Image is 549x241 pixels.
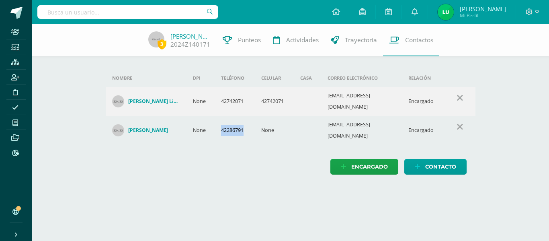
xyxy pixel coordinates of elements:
[321,116,402,145] td: [EMAIL_ADDRESS][DOMAIN_NAME]
[158,39,166,49] span: 3
[112,95,180,107] a: [PERSON_NAME] Lima [PERSON_NAME]
[112,124,124,136] img: 30x30
[186,116,215,145] td: None
[460,5,506,13] span: [PERSON_NAME]
[170,32,211,40] a: [PERSON_NAME]
[238,36,261,44] span: Punteos
[148,31,164,47] img: 45x45
[294,69,321,87] th: Casa
[402,69,444,87] th: Relación
[112,124,180,136] a: [PERSON_NAME]
[351,159,388,174] span: Encargado
[325,24,383,56] a: Trayectoria
[330,159,398,175] a: Encargado
[170,40,210,49] a: 2024Z140171
[186,69,215,87] th: DPI
[112,95,124,107] img: 30x30
[402,87,444,116] td: Encargado
[255,69,294,87] th: Celular
[255,116,294,145] td: None
[345,36,377,44] span: Trayectoria
[255,87,294,116] td: 42742071
[404,159,467,175] a: Contacto
[128,127,168,134] h4: [PERSON_NAME]
[217,24,267,56] a: Punteos
[460,12,506,19] span: Mi Perfil
[402,116,444,145] td: Encargado
[286,36,319,44] span: Actividades
[321,69,402,87] th: Correo electrónico
[215,69,255,87] th: Teléfono
[383,24,439,56] a: Contactos
[321,87,402,116] td: [EMAIL_ADDRESS][DOMAIN_NAME]
[106,69,186,87] th: Nombre
[438,4,454,20] img: 54682bb00531784ef96ee9fbfedce966.png
[37,5,218,19] input: Busca un usuario...
[267,24,325,56] a: Actividades
[425,159,456,174] span: Contacto
[215,87,255,116] td: 42742071
[215,116,255,145] td: 42286791
[128,98,180,105] h4: [PERSON_NAME] Lima [PERSON_NAME]
[405,36,433,44] span: Contactos
[186,87,215,116] td: None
